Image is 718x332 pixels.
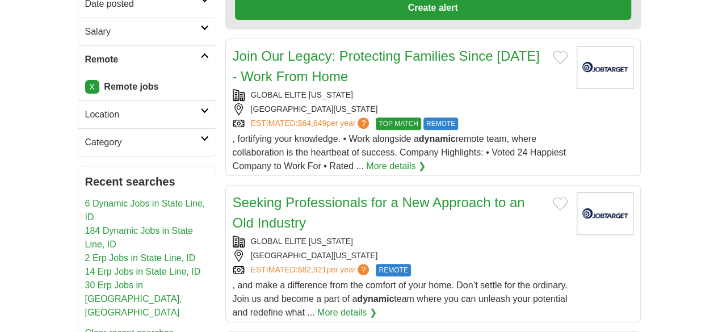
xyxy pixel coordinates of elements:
span: REMOTE [423,117,458,130]
h2: Remote [85,53,200,66]
div: GLOBAL ELITE [US_STATE] [233,89,568,101]
a: Location [78,100,216,128]
span: TOP MATCH [376,117,421,130]
h2: Category [85,136,200,149]
div: GLOBAL ELITE [US_STATE] [233,236,568,247]
a: X [85,80,99,94]
span: ? [358,264,369,275]
a: Salary [78,18,216,45]
a: 6 Dynamic Jobs in State Line, ID [85,199,205,222]
a: 184 Dynamic Jobs in State Line, ID [85,226,193,249]
img: Company logo [577,46,633,89]
strong: Remote jobs [104,82,158,91]
button: Add to favorite jobs [553,51,568,64]
strong: dynamic [419,134,456,144]
span: , and make a difference from the comfort of your home. Don’t settle for the ordinary. Join us and... [233,280,568,317]
h2: Salary [85,25,200,39]
a: Category [78,128,216,156]
span: , fortifying your knowledge. • Work alongside a remote team, where collaboration is the heartbeat... [233,134,566,171]
a: 30 Erp Jobs in [GEOGRAPHIC_DATA], [GEOGRAPHIC_DATA] [85,280,182,317]
strong: dynamic [357,294,394,304]
a: Join Our Legacy: Protecting Families Since [DATE] - Work From Home [233,48,540,84]
h2: Recent searches [85,173,209,190]
a: More details ❯ [317,306,377,320]
a: Seeking Professionals for a New Approach to an Old Industry [233,195,525,230]
a: ESTIMATED:$64,649per year? [251,117,372,130]
a: 14 Erp Jobs in State Line, ID [85,267,201,276]
span: REMOTE [376,264,410,276]
a: 2 Erp Jobs in State Line, ID [85,253,196,263]
span: $82,921 [297,265,326,274]
div: [GEOGRAPHIC_DATA][US_STATE] [233,250,568,262]
button: Add to favorite jobs [553,197,568,211]
a: ESTIMATED:$82,921per year? [251,264,372,276]
h2: Location [85,108,200,121]
div: [GEOGRAPHIC_DATA][US_STATE] [233,103,568,115]
a: More details ❯ [366,159,426,173]
span: ? [358,117,369,129]
span: $64,649 [297,119,326,128]
a: Remote [78,45,216,73]
img: Company logo [577,192,633,235]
